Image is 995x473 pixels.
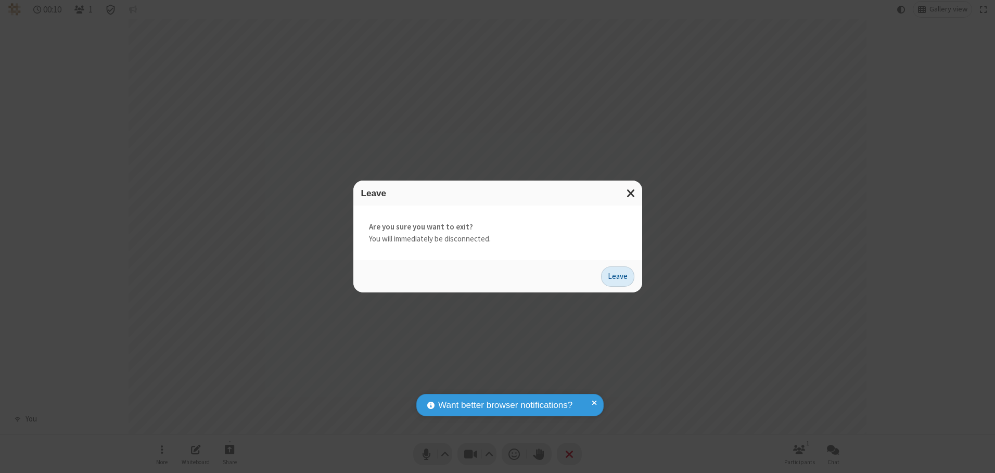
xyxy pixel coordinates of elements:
span: Want better browser notifications? [438,399,572,412]
button: Close modal [620,181,642,206]
div: You will immediately be disconnected. [353,206,642,260]
button: Leave [601,266,634,287]
strong: Are you sure you want to exit? [369,221,627,233]
h3: Leave [361,188,634,198]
